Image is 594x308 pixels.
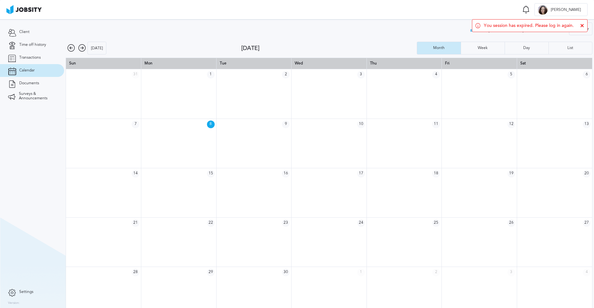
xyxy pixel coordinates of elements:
[69,61,76,65] span: Sun
[357,219,365,227] span: 24
[583,121,590,128] span: 13
[132,219,139,227] span: 21
[282,121,290,128] span: 9
[583,219,590,227] span: 27
[8,301,20,305] label: Version:
[432,71,440,79] span: 4
[474,46,491,50] div: Week
[207,121,215,128] span: 8
[207,71,215,79] span: 1
[282,71,290,79] span: 2
[19,55,41,60] span: Transactions
[538,5,548,15] div: D
[357,269,365,276] span: 1
[583,269,590,276] span: 4
[432,121,440,128] span: 11
[583,71,590,79] span: 6
[520,61,526,65] span: Sat
[88,42,106,55] div: [DATE]
[132,269,139,276] span: 28
[132,170,139,178] span: 14
[505,42,549,54] button: Day
[207,170,215,178] span: 15
[282,269,290,276] span: 30
[282,219,290,227] span: 23
[357,71,365,79] span: 3
[430,46,448,50] div: Month
[548,8,584,12] span: [PERSON_NAME]
[19,92,56,101] span: Surveys & Announcements
[564,46,576,50] div: List
[534,3,588,16] button: D[PERSON_NAME]
[445,61,450,65] span: Fri
[357,121,365,128] span: 10
[583,170,590,178] span: 20
[507,170,515,178] span: 19
[520,46,533,50] div: Day
[207,269,215,276] span: 29
[87,42,106,54] button: [DATE]
[132,71,139,79] span: 31
[357,170,365,178] span: 17
[507,71,515,79] span: 5
[549,42,592,54] button: List
[132,121,139,128] span: 7
[19,30,29,34] span: Client
[432,219,440,227] span: 25
[282,170,290,178] span: 16
[432,170,440,178] span: 18
[220,61,227,65] span: Tue
[207,219,215,227] span: 22
[19,68,35,73] span: Calendar
[295,61,303,65] span: Wed
[507,219,515,227] span: 26
[241,45,417,52] div: [DATE]
[6,5,42,14] img: ab4bad089aa723f57921c736e9817d99.png
[507,121,515,128] span: 12
[19,290,33,294] span: Settings
[19,81,39,86] span: Documents
[417,42,461,54] button: Month
[432,269,440,276] span: 2
[569,22,592,35] button: Filter
[484,23,574,28] span: You session has expired. Please log in again.
[461,42,505,54] button: Week
[144,61,153,65] span: Mon
[507,269,515,276] span: 3
[370,61,377,65] span: Thu
[19,43,46,47] span: Time off history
